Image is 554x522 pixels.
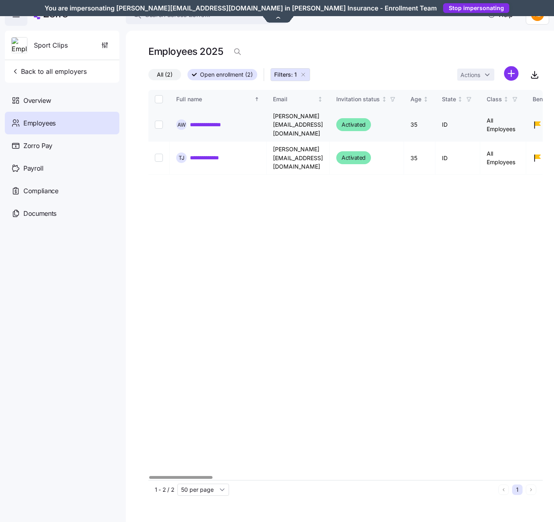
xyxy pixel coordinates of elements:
button: Actions [457,69,494,81]
span: All (2) [157,69,173,80]
td: All Employees [480,142,526,175]
a: Employees [5,112,119,134]
th: StateNot sorted [435,90,480,109]
span: Activated [342,120,366,129]
td: ID [435,109,480,142]
span: Employees [23,118,56,128]
a: Overview [5,89,119,112]
a: Zorro Pay [5,134,119,157]
button: Next page [526,484,536,495]
a: Payroll [5,157,119,180]
span: A W [177,122,186,127]
td: All Employees [480,109,526,142]
button: Previous page [498,484,509,495]
div: Not sorted [317,96,323,102]
th: EmailNot sorted [267,90,330,109]
button: 1 [512,484,523,495]
th: Full nameSorted ascending [170,90,267,109]
span: Activated [342,153,366,163]
div: Sorted ascending [254,96,260,102]
button: Back to all employers [8,63,90,79]
div: Not sorted [503,96,509,102]
div: Class [487,95,502,104]
input: Select record 1 [155,121,163,129]
td: [PERSON_NAME][EMAIL_ADDRESS][DOMAIN_NAME] [267,109,330,142]
img: Employer logo [12,38,27,54]
th: Invitation statusNot sorted [330,90,404,109]
svg: add icon [504,66,519,81]
a: Documents [5,202,119,225]
div: Invitation status [336,95,380,104]
td: 35 [404,142,435,175]
h1: Employees 2025 [148,45,223,58]
th: ClassNot sorted [480,90,526,109]
span: Actions [460,72,480,78]
span: Back to all employers [11,67,87,76]
div: Full name [176,95,253,104]
td: [PERSON_NAME][EMAIL_ADDRESS][DOMAIN_NAME] [267,142,330,175]
span: Compliance [23,186,58,196]
td: 35 [404,109,435,142]
div: Not sorted [457,96,463,102]
span: Documents [23,209,56,219]
div: Not sorted [381,96,387,102]
span: T J [179,155,184,161]
span: Payroll [23,163,44,173]
div: State [442,95,456,104]
th: AgeNot sorted [404,90,435,109]
span: Sport Clips [34,40,68,50]
div: Age [410,95,421,104]
a: Compliance [5,180,119,202]
td: ID [435,142,480,175]
span: Zorro Pay [23,141,52,151]
span: Filters: 1 [274,71,297,79]
input: Select record 2 [155,154,163,162]
div: Email [273,95,316,104]
button: Filters: 1 [271,68,310,81]
div: Not sorted [423,96,429,102]
span: Overview [23,96,51,106]
span: Open enrollment (2) [200,69,253,80]
input: Select all records [155,95,163,103]
span: 1 - 2 / 2 [155,486,174,494]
